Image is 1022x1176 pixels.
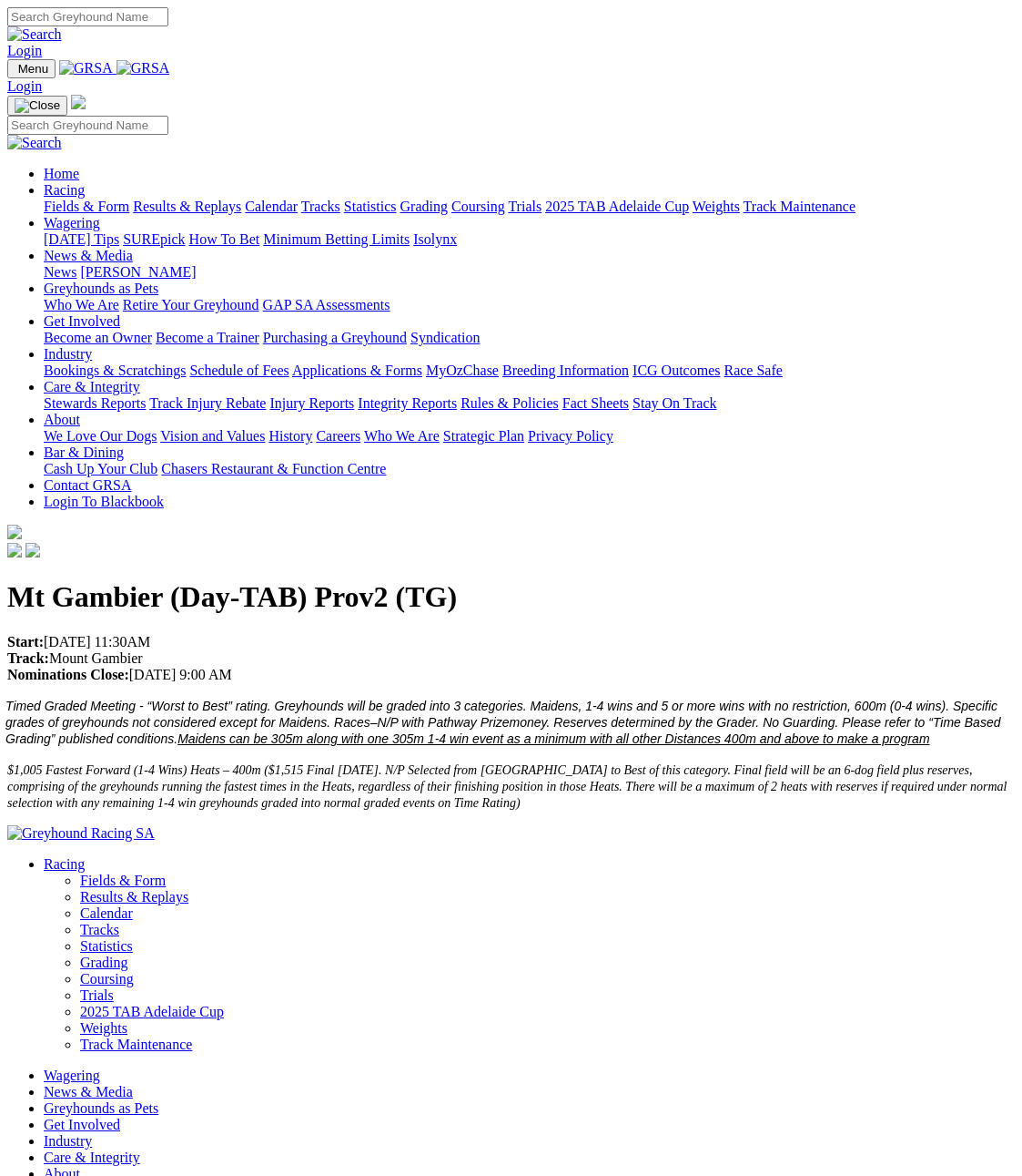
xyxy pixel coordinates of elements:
div: Industry [44,363,1015,379]
a: Purchasing a Greyhound [263,330,407,345]
p: [DATE] 11:30AM Mount Gambier [DATE] 9:00 AM [7,634,1015,683]
img: Search [7,135,62,151]
a: Schedule of Fees [189,363,288,378]
a: SUREpick [123,231,185,247]
a: Contact GRSA [44,477,131,493]
img: GRSA [116,60,170,77]
a: Racing [44,182,85,198]
a: Track Maintenance [80,1037,192,1052]
strong: Nominations Close: [7,667,129,682]
a: Industry [44,1133,92,1149]
a: Statistics [344,199,397,214]
a: Login [7,43,42,58]
a: Care & Integrity [44,379,140,394]
a: Syndication [410,330,480,345]
a: Careers [316,428,360,444]
a: MyOzChase [426,363,499,378]
a: Become an Owner [44,330,152,345]
a: Minimum Betting Limits [263,231,410,247]
a: Industry [44,346,92,362]
a: 2025 TAB Adelaide Cup [80,1004,224,1019]
img: GRSA [59,60,113,77]
a: Statistics [80,938,133,954]
div: Get Involved [44,330,1015,346]
a: Track Maintenance [744,199,855,214]
a: Chasers Restaurant & Function Centre [161,461,386,476]
a: Race Safe [723,363,782,378]
a: Breeding Information [502,363,629,378]
img: Close [15,98,60,113]
a: Vision and Values [160,428,265,444]
a: Greyhounds as Pets [44,281,158,296]
a: Who We Are [44,297,119,312]
img: facebook.svg [7,543,22,557]
div: About [44,428,1015,445]
a: About [44,412,80,427]
a: Fact Sheets [562,395,629,411]
div: Care & Integrity [44,395,1015,412]
a: Calendar [245,199,298,214]
a: Wagering [44,1068,100,1083]
a: Grading [400,199,448,214]
a: Integrity Reports [358,395,457,411]
a: Login [7,78,42,94]
a: Care & Integrity [44,1150,140,1165]
a: Trials [80,987,114,1003]
a: Grading [80,955,127,970]
input: Search [7,116,168,135]
div: Racing [44,199,1015,215]
a: News & Media [44,248,133,263]
a: Bar & Dining [44,445,124,460]
a: News & Media [44,1084,133,1099]
img: twitter.svg [25,543,40,557]
a: How To Bet [189,231,260,247]
button: Toggle navigation [7,96,67,116]
span: Menu [18,62,48,76]
div: Wagering [44,231,1015,248]
div: Bar & Dining [44,461,1015,477]
a: Login To Blackbook [44,494,164,509]
a: Bookings & Scratchings [44,363,186,378]
span: Timed Graded Meeting - “Worst to Best” rating. Greyhounds will be graded into 3 categories. Maide... [5,699,1000,746]
a: Results & Replays [133,199,241,214]
strong: Start: [7,634,44,649]
a: Applications & Forms [292,363,422,378]
a: Strategic Plan [443,428,524,444]
a: News [44,264,76,280]
a: Wagering [44,215,100,230]
a: Get Involved [44,313,120,329]
a: GAP SA Assessments [263,297,390,312]
a: Get Involved [44,1117,120,1132]
u: Maidens can be 305m along with one 305m 1-4 win event as a minimum with all other Distances 400m ... [177,731,929,746]
a: 2025 TAB Adelaide Cup [545,199,689,214]
a: Results & Replays [80,889,188,905]
a: Fields & Form [80,873,166,888]
a: Fields & Form [44,199,129,214]
a: Coursing [80,971,134,987]
strong: Track: [7,650,49,666]
a: Tracks [80,922,119,937]
a: Rules & Policies [460,395,559,411]
a: Track Injury Rebate [149,395,266,411]
a: Calendar [80,905,133,921]
a: Racing [44,856,85,872]
a: Trials [508,199,541,214]
a: [PERSON_NAME] [80,264,196,280]
a: Who We Are [364,428,440,444]
a: We Love Our Dogs [44,428,157,444]
a: Weights [80,1020,127,1036]
div: Greyhounds as Pets [44,297,1015,313]
a: History [268,428,312,444]
a: Retire Your Greyhound [123,297,259,312]
a: Become a Trainer [156,330,259,345]
img: Search [7,26,62,43]
span: $1,005 Fastest Forward (1-4 Wins) Heats – 400m ($1,515 Final [DATE]. N/P Selected from [GEOGRAPHI... [7,763,1007,810]
img: logo-grsa-white.png [7,525,22,539]
a: Injury Reports [269,395,354,411]
a: Weights [693,199,740,214]
a: [DATE] Tips [44,231,119,247]
img: Greyhound Racing SA [7,825,155,842]
h1: Mt Gambier (Day-TAB) Prov2 (TG) [7,580,1015,614]
div: News & Media [44,264,1015,281]
a: Privacy Policy [528,428,613,444]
